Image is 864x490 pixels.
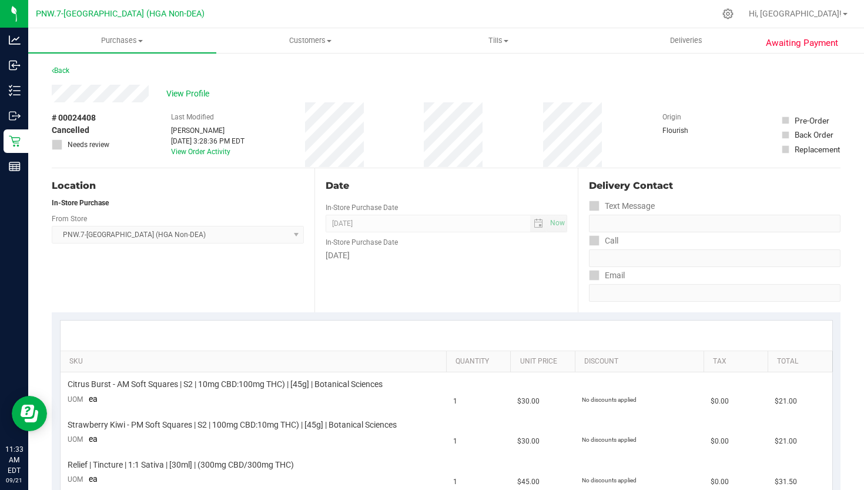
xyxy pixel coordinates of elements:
[584,357,699,366] a: Discount
[453,436,457,447] span: 1
[795,129,833,141] div: Back Order
[28,28,216,53] a: Purchases
[582,477,637,484] span: No discounts applied
[589,215,840,232] input: Format: (999) 999-9999
[171,136,245,146] div: [DATE] 3:28:36 PM EDT
[775,396,797,407] span: $21.00
[721,8,735,19] div: Manage settings
[5,476,23,485] p: 09/21
[28,35,216,46] span: Purchases
[68,395,83,404] span: UOM
[69,357,442,366] a: SKU
[711,436,729,447] span: $0.00
[68,419,397,431] span: Strawberry Kiwi - PM Soft Squares | S2 | 100mg CBD:10mg THC) | [45g] | Botanical Sciences
[795,115,829,126] div: Pre-Order
[517,436,540,447] span: $30.00
[589,198,655,215] label: Text Message
[52,214,87,224] label: From Store
[171,148,230,156] a: View Order Activity
[453,476,457,488] span: 1
[326,237,398,248] label: In-Store Purchase Date
[9,34,21,46] inline-svg: Analytics
[68,379,383,390] span: Citrus Burst - AM Soft Squares | S2 | 10mg CBD:100mg THC) | [45g] | Botanical Sciences
[166,88,213,100] span: View Profile
[171,112,214,122] label: Last Modified
[589,232,618,249] label: Call
[520,357,571,366] a: Unit Price
[9,110,21,122] inline-svg: Outbound
[453,396,457,407] span: 1
[326,179,567,193] div: Date
[5,444,23,476] p: 11:33 AM EDT
[217,35,404,46] span: Customers
[795,144,840,155] div: Replacement
[582,436,637,443] span: No discounts applied
[777,357,828,366] a: Total
[711,476,729,488] span: $0.00
[68,139,109,150] span: Needs review
[589,249,840,267] input: Format: (999) 999-9999
[68,475,83,484] span: UOM
[326,249,567,262] div: [DATE]
[12,396,47,431] iframe: Resource center
[456,357,506,366] a: Quantity
[662,125,721,136] div: Flourish
[68,435,83,444] span: UOM
[52,199,109,207] strong: In-Store Purchase
[517,476,540,488] span: $45.00
[89,474,98,484] span: ea
[662,112,681,122] label: Origin
[9,135,21,147] inline-svg: Retail
[775,436,797,447] span: $21.00
[589,179,840,193] div: Delivery Contact
[582,396,637,403] span: No discounts applied
[592,28,781,53] a: Deliveries
[52,66,69,75] a: Back
[517,396,540,407] span: $30.00
[404,28,592,53] a: Tills
[9,59,21,71] inline-svg: Inbound
[52,112,96,124] span: # 00024408
[36,9,205,19] span: PNW.7-[GEOGRAPHIC_DATA] (HGA Non-DEA)
[68,459,294,471] span: Relief | Tincture | 1:1 Sativa | [30ml] | (300mg CBD/300mg THC)
[52,179,304,193] div: Location
[326,202,398,213] label: In-Store Purchase Date
[711,396,729,407] span: $0.00
[589,267,625,284] label: Email
[9,85,21,96] inline-svg: Inventory
[405,35,592,46] span: Tills
[89,434,98,444] span: ea
[766,36,838,50] span: Awaiting Payment
[654,35,718,46] span: Deliveries
[216,28,404,53] a: Customers
[749,9,842,18] span: Hi, [GEOGRAPHIC_DATA]!
[171,125,245,136] div: [PERSON_NAME]
[775,476,797,488] span: $31.50
[9,161,21,172] inline-svg: Reports
[52,124,89,136] span: Cancelled
[89,394,98,404] span: ea
[713,357,763,366] a: Tax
